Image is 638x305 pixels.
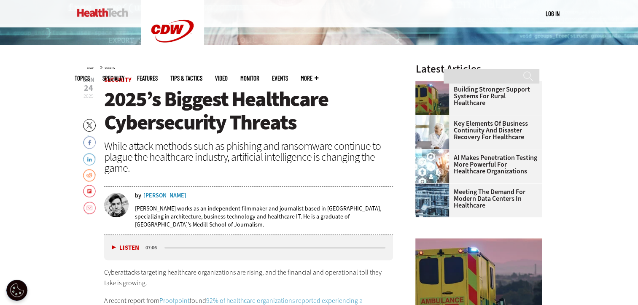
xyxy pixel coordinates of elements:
a: Tips & Tactics [170,75,202,81]
a: ambulance driving down country road at sunset [415,81,453,88]
span: Topics [75,75,90,81]
span: 2025 [83,93,94,100]
img: incident response team discusses around a table [415,115,449,149]
div: Cookie Settings [6,280,27,301]
button: Open Preferences [6,280,27,301]
button: Listen [112,245,139,251]
div: media player [104,235,393,260]
p: Cyberattacks targeting healthcare organizations are rising, and the financial and operational tol... [104,267,393,289]
a: Building Stronger Support Systems for Rural Healthcare [415,86,537,106]
a: Key Elements of Business Continuity and Disaster Recovery for Healthcare [415,120,537,140]
a: Features [137,75,158,81]
a: incident response team discusses around a table [415,115,453,122]
img: nathan eddy [104,193,129,217]
a: Log in [546,10,560,17]
span: Specialty [102,75,124,81]
h3: Latest Articles [415,64,542,74]
div: While attack methods such as phishing and ransomware continue to plague the healthcare industry, ... [104,140,393,173]
div: duration [144,244,163,251]
a: Events [272,75,288,81]
img: engineer with laptop overlooking data center [415,184,449,217]
p: [PERSON_NAME] works as an independent filmmaker and journalist based in [GEOGRAPHIC_DATA], specia... [135,205,393,229]
a: engineer with laptop overlooking data center [415,184,453,190]
img: ambulance driving down country road at sunset [415,81,449,115]
a: Proofpoint [159,296,190,305]
a: [PERSON_NAME] [143,193,186,199]
span: More [301,75,318,81]
a: CDW [141,56,204,65]
img: Home [77,8,128,17]
div: User menu [546,9,560,18]
img: Healthcare and hacking concept [415,149,449,183]
a: AI Makes Penetration Testing More Powerful for Healthcare Organizations [415,154,537,175]
span: by [135,193,141,199]
a: Video [215,75,228,81]
span: 24 [83,84,94,92]
a: Healthcare and hacking concept [415,149,453,156]
a: MonITor [240,75,259,81]
a: Meeting the Demand for Modern Data Centers in Healthcare [415,189,537,209]
span: 2025’s Biggest Healthcare Cybersecurity Threats [104,85,328,136]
